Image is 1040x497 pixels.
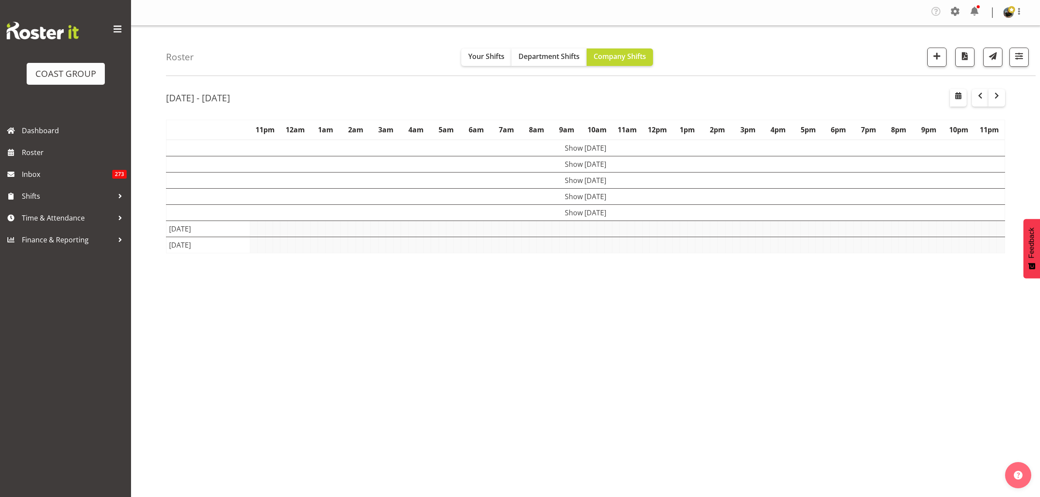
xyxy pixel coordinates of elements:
span: Roster [22,146,127,159]
span: Department Shifts [518,52,580,61]
button: Your Shifts [461,48,511,66]
th: 6am [461,120,491,140]
button: Feedback - Show survey [1023,219,1040,278]
th: 4pm [763,120,793,140]
img: Rosterit website logo [7,22,79,39]
span: Company Shifts [594,52,646,61]
td: Show [DATE] [166,205,1005,221]
th: 7pm [853,120,884,140]
button: Filter Shifts [1009,48,1029,67]
span: Feedback [1028,228,1036,258]
span: Finance & Reporting [22,233,114,246]
button: Department Shifts [511,48,587,66]
button: Send a list of all shifts for the selected filtered period to all rostered employees. [983,48,1002,67]
span: Inbox [22,168,112,181]
td: [DATE] [166,237,250,253]
th: 11am [612,120,642,140]
th: 10am [582,120,612,140]
td: Show [DATE] [166,189,1005,205]
th: 5am [431,120,461,140]
th: 3pm [733,120,763,140]
span: Dashboard [22,124,127,137]
img: abe-denton65321ee68e143815db86bfb5b039cb77.png [1003,7,1014,18]
th: 4am [401,120,431,140]
th: 11pm [250,120,280,140]
td: [DATE] [166,221,250,237]
span: Time & Attendance [22,211,114,224]
th: 9am [552,120,582,140]
th: 12pm [642,120,672,140]
th: 9pm [914,120,944,140]
th: 1am [311,120,341,140]
h2: [DATE] - [DATE] [166,92,230,104]
span: Shifts [22,190,114,203]
th: 1pm [672,120,702,140]
th: 10pm [944,120,974,140]
div: COAST GROUP [35,67,96,80]
span: 273 [112,170,127,179]
th: 12am [280,120,311,140]
button: Select a specific date within the roster. [950,89,967,107]
th: 7am [491,120,522,140]
th: 11pm [974,120,1005,140]
td: Show [DATE] [166,140,1005,156]
span: Your Shifts [468,52,504,61]
th: 3am [371,120,401,140]
th: 5pm [793,120,823,140]
th: 2pm [702,120,732,140]
h4: Roster [166,52,194,62]
td: Show [DATE] [166,156,1005,173]
button: Download a PDF of the roster according to the set date range. [955,48,974,67]
th: 2am [341,120,371,140]
th: 6pm [823,120,853,140]
img: help-xxl-2.png [1014,471,1023,480]
th: 8am [522,120,552,140]
th: 8pm [884,120,914,140]
button: Add a new shift [927,48,947,67]
button: Company Shifts [587,48,653,66]
td: Show [DATE] [166,173,1005,189]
